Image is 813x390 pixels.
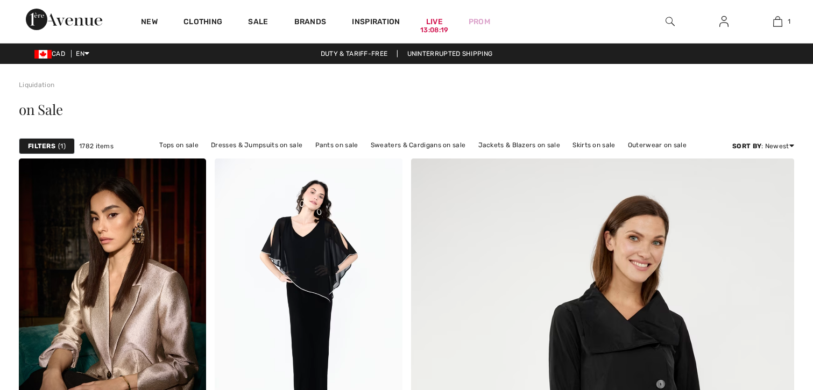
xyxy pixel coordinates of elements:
a: Clothing [183,17,222,28]
a: New [141,17,158,28]
span: 1782 items [79,141,114,151]
a: Brands [294,17,327,28]
a: Sign In [711,15,737,28]
a: Jackets & Blazers on sale [473,138,566,152]
a: Skirts on sale [567,138,620,152]
a: Dresses & Jumpsuits on sale [206,138,308,152]
span: 1 [788,17,790,26]
a: Live13:08:19 [426,16,443,27]
img: Canadian Dollar [34,50,52,59]
a: Sweaters & Cardigans on sale [365,138,471,152]
div: 13:08:19 [420,25,448,35]
strong: Sort By [732,142,761,150]
span: on Sale [19,100,62,119]
a: Pants on sale [310,138,364,152]
span: 1 [58,141,66,151]
a: Sale [248,17,268,28]
img: My Bag [773,15,782,28]
a: Outerwear on sale [623,138,692,152]
span: EN [76,50,89,57]
a: 1 [751,15,804,28]
strong: Filters [28,141,55,151]
a: Tops on sale [154,138,204,152]
a: Prom [469,16,490,27]
img: search the website [666,15,675,28]
div: : Newest [732,141,794,151]
span: CAD [34,50,69,57]
span: Inspiration [352,17,400,28]
img: 1ère Avenue [26,9,102,30]
a: Liquidation [19,81,54,89]
img: My Info [719,15,729,28]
